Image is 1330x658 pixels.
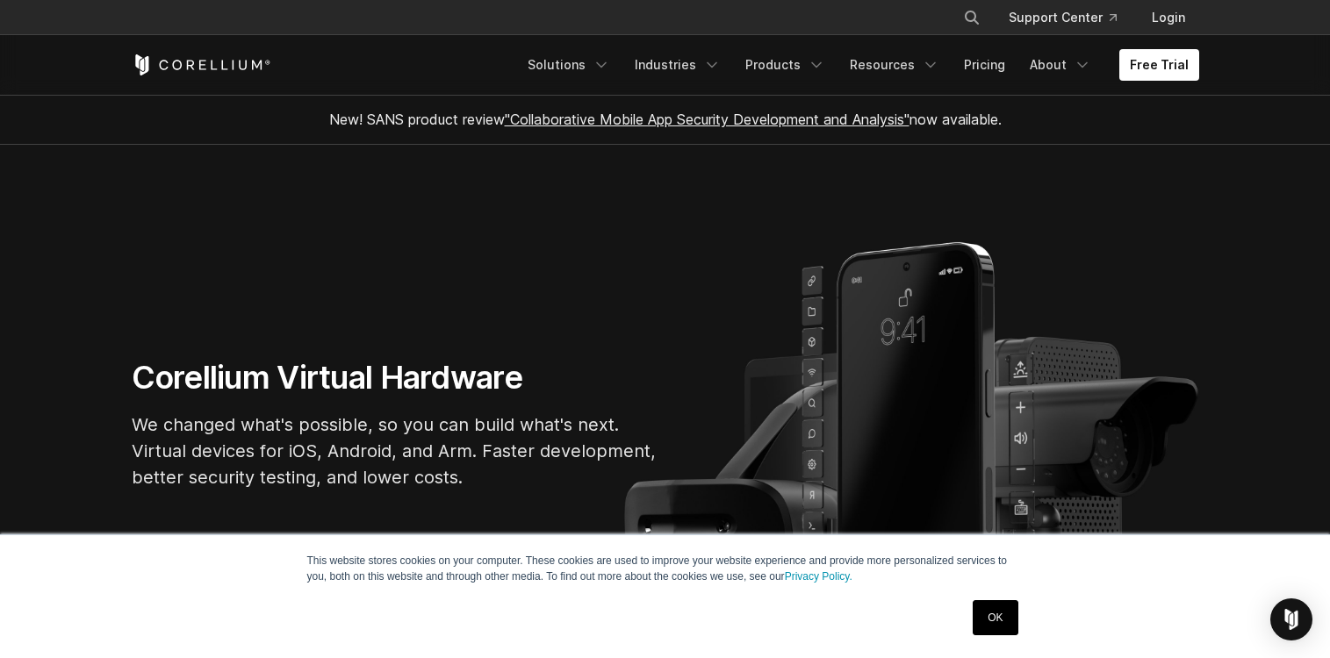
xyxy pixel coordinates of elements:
h1: Corellium Virtual Hardware [132,358,658,397]
a: Solutions [517,49,621,81]
a: About [1019,49,1102,81]
a: Corellium Home [132,54,271,75]
button: Search [956,2,988,33]
div: Navigation Menu [517,49,1199,81]
a: Login [1138,2,1199,33]
a: Resources [839,49,950,81]
p: This website stores cookies on your computer. These cookies are used to improve your website expe... [307,553,1024,584]
a: Products [735,49,836,81]
a: Free Trial [1119,49,1199,81]
div: Open Intercom Messenger [1270,598,1312,640]
a: OK [973,600,1017,635]
a: Industries [624,49,731,81]
p: We changed what's possible, so you can build what's next. Virtual devices for iOS, Android, and A... [132,411,658,490]
a: "Collaborative Mobile App Security Development and Analysis" [505,111,909,128]
a: Privacy Policy. [785,570,852,583]
a: Support Center [995,2,1131,33]
a: Pricing [953,49,1016,81]
div: Navigation Menu [942,2,1199,33]
span: New! SANS product review now available. [329,111,1002,128]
